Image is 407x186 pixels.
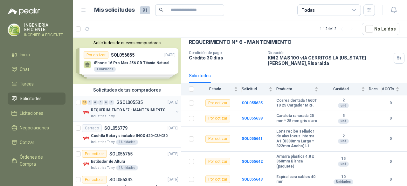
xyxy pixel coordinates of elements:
[242,101,263,105] b: SOL055635
[189,72,211,79] div: Solicitudes
[268,55,391,66] p: KM 2 MAS 100 vIA CERRITOS LA [US_STATE] [PERSON_NAME] , Risaralda
[73,84,181,96] div: Solicitudes de tus compradores
[82,99,180,119] a: 15 0 0 0 0 0 GSOL005535[DATE] Company LogoREQUERIMIENTO N°7 - MANTENIMIENTOIndustrias Tomy
[334,179,353,184] div: Unidades
[168,151,178,157] p: [DATE]
[205,115,230,122] div: Por cotizar
[20,110,43,117] span: Licitaciones
[91,165,115,170] p: Industrias Tomy
[104,126,128,130] p: SOL056779
[322,156,365,162] b: 15
[242,83,276,95] th: Solicitud
[20,154,59,168] span: Órdenes de Compra
[87,100,92,105] div: 0
[91,107,166,113] p: REQUERIMIENTO N°7 - MANTENIMIENTO
[82,124,102,132] div: Cerrado
[322,98,365,103] b: 2
[20,139,34,146] span: Cotizar
[382,100,399,106] b: 0
[322,87,360,91] span: Cantidad
[91,159,125,165] p: Estibador de Altura
[198,83,242,95] th: Estado
[20,66,29,73] span: Chat
[159,8,163,12] span: search
[242,87,267,91] span: Solicitud
[82,100,87,105] div: 15
[82,134,90,142] img: Company Logo
[242,136,263,141] a: SOL055641
[276,129,318,149] b: Lona recibe sellador de alas focus interna A1 (8330mm Largo * 322mm Ancho) L1
[276,154,318,169] b: Amarra plastica 4.8 x 360mm Blanca (paquete)
[8,78,66,90] a: Tareas
[198,87,233,91] span: Estado
[205,176,230,183] div: Por cotizar
[8,136,66,148] a: Cotizar
[20,124,49,131] span: Negociaciones
[8,63,66,75] a: Chat
[276,114,318,123] b: Canaleta ranurada 25 mm * 25 mm gris claro
[338,139,349,144] div: und
[94,5,135,15] h1: Mis solicitudes
[8,24,20,36] img: Company Logo
[338,119,349,124] div: und
[116,140,138,145] div: 1 Unidades
[168,177,178,183] p: [DATE]
[20,95,42,102] span: Solicitudes
[382,115,399,121] b: 0
[242,177,263,182] a: SOL055643
[91,140,115,145] p: Industrias Tomy
[301,7,315,14] div: Todas
[93,100,98,105] div: 0
[91,133,168,139] p: Cuchilla Rotary sinobake INOX 420-CU-030
[116,165,138,170] div: 1 Unidades
[8,107,66,119] a: Licitaciones
[205,158,230,165] div: Por cotizar
[82,109,90,116] img: Company Logo
[82,160,90,168] img: Company Logo
[24,23,66,32] p: INGENIERIA EFICIENTE
[276,175,318,184] b: Espiral para cables 40 mm
[382,176,399,183] b: 0
[73,122,181,148] a: CerradoSOL056779[DATE] Company LogoCuchilla Rotary sinobake INOX 420-CU-030Industrias Tomy1 Unidades
[205,99,230,107] div: Por cotizar
[104,100,108,105] div: 0
[24,33,66,37] p: INGENIERIA EFICIENTE
[276,98,318,108] b: Correa dentada 1660T 10 25 Cargador MRF.
[8,49,66,61] a: Inicio
[20,51,30,58] span: Inicio
[140,6,150,14] span: 91
[73,38,181,84] div: Solicitudes de nuevos compradoresPor cotizarSOL056855[DATE] iPhone 16 Pro Max 256 GB Titanio Natu...
[276,83,322,95] th: Producto
[338,103,349,108] div: und
[322,175,365,180] b: 10
[8,8,40,15] img: Logo peakr
[382,83,407,95] th: # COTs
[189,55,263,60] p: Crédito 30 días
[168,125,178,131] p: [DATE]
[276,87,313,91] span: Producto
[20,80,34,87] span: Tareas
[205,135,230,143] div: Por cotizar
[98,100,103,105] div: 0
[76,40,178,45] button: Solicitudes de nuevos compradores
[382,159,399,165] b: 0
[109,152,133,156] p: SOL056765
[189,39,292,45] p: REQUERIMIENTO N° 6 - MANTENIMIENTO
[8,151,66,170] a: Órdenes de Compra
[322,134,365,139] b: 2
[109,100,114,105] div: 0
[268,51,391,55] p: Dirección
[168,100,178,106] p: [DATE]
[73,148,181,173] a: Por cotizarSOL056765[DATE] Company LogoEstibador de AlturaIndustrias Tomy1 Unidades
[338,162,349,167] div: und
[242,159,263,164] a: SOL055642
[242,116,263,121] a: SOL055638
[82,176,107,183] div: Por cotizar
[109,177,133,182] p: SOL056342
[322,83,369,95] th: Cantidad
[91,114,115,119] p: Industrias Tomy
